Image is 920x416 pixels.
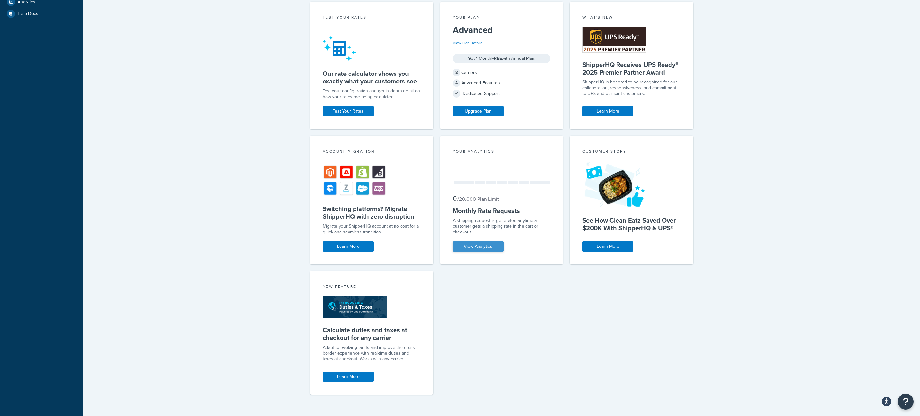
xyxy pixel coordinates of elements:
div: Get 1 Month with Annual Plan! [453,54,551,63]
div: Your Plan [453,14,551,22]
div: Test your rates [323,14,421,22]
span: 8 [453,69,460,76]
a: Learn More [582,241,633,252]
div: Advanced Features [453,79,551,88]
div: Customer Story [582,148,680,156]
a: Help Docs [5,8,78,20]
a: Test Your Rates [323,106,374,116]
h5: Calculate duties and taxes at checkout for any carrier [323,326,421,341]
div: New Feature [323,284,421,291]
div: Test your configuration and get in-depth detail on how your rates are being calculated. [323,88,421,100]
div: What's New [582,14,680,22]
div: Carriers [453,68,551,77]
h5: ShipperHQ Receives UPS Ready® 2025 Premier Partner Award [582,61,680,76]
span: Help Docs [18,11,38,17]
div: Migrate your ShipperHQ account at no cost for a quick and seamless transition. [323,224,421,235]
div: Account Migration [323,148,421,156]
small: / 20,000 Plan Limit [457,195,499,203]
h5: Advanced [453,25,551,35]
h5: See How Clean Eatz Saved Over $200K With ShipperHQ & UPS® [582,216,680,232]
button: Open Resource Center [898,394,914,410]
p: ShipperHQ is honored to be recognized for our collaboration, responsiveness, and commitment to UP... [582,79,680,97]
h5: Monthly Rate Requests [453,207,551,215]
span: 4 [453,79,460,87]
a: View Plan Details [453,40,482,46]
a: View Analytics [453,241,504,252]
a: Upgrade Plan [453,106,504,116]
div: Your Analytics [453,148,551,156]
h5: Switching platforms? Migrate ShipperHQ with zero disruption [323,205,421,220]
h5: Our rate calculator shows you exactly what your customers see [323,70,421,85]
strong: FREE [491,55,502,62]
a: Learn More [323,241,374,252]
span: 0 [453,193,457,204]
div: A shipping request is generated anytime a customer gets a shipping rate in the cart or checkout. [453,218,551,235]
a: Learn More [582,106,633,116]
p: Adapt to evolving tariffs and improve the cross-border experience with real-time duties and taxes... [323,345,421,362]
div: Dedicated Support [453,89,551,98]
a: Learn More [323,372,374,382]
